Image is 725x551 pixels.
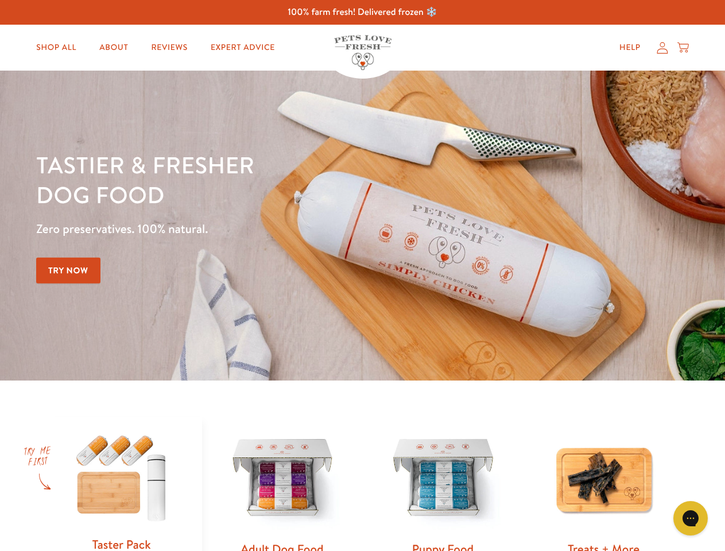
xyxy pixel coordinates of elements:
[668,497,714,540] iframe: Gorgias live chat messenger
[27,36,86,59] a: Shop All
[36,219,471,239] p: Zero preservatives. 100% natural.
[142,36,196,59] a: Reviews
[36,150,471,209] h1: Tastier & fresher dog food
[334,35,391,70] img: Pets Love Fresh
[201,36,284,59] a: Expert Advice
[90,36,137,59] a: About
[610,36,650,59] a: Help
[36,258,100,284] a: Try Now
